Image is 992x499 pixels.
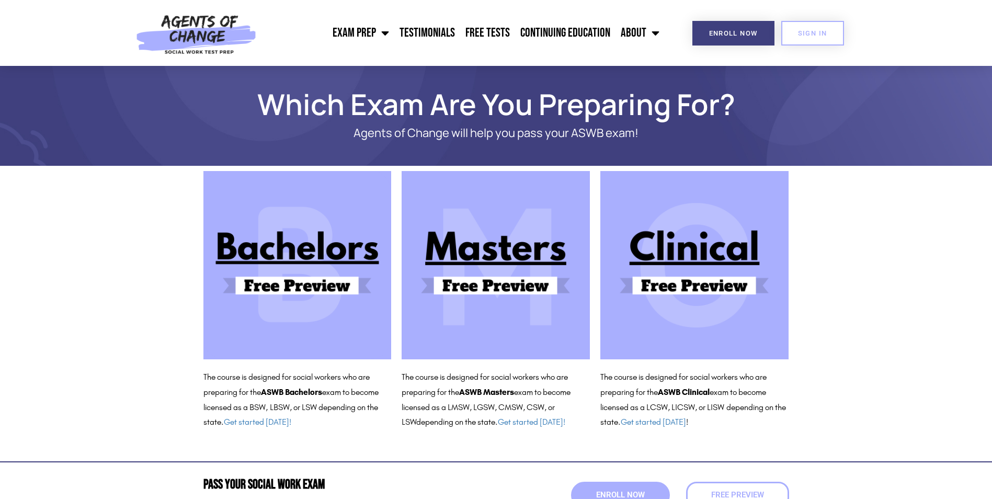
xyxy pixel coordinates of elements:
p: Agents of Change will help you pass your ASWB exam! [240,127,752,140]
a: Testimonials [394,20,460,46]
span: depending on the state. [416,417,565,427]
span: Enroll Now [709,30,758,37]
a: Get started [DATE]! [224,417,291,427]
span: Enroll Now [596,491,645,499]
a: SIGN IN [781,21,844,46]
nav: Menu [262,20,665,46]
span: Free Preview [711,491,764,499]
span: . ! [618,417,688,427]
p: The course is designed for social workers who are preparing for the exam to become licensed as a ... [203,370,392,430]
a: Get started [DATE]! [498,417,565,427]
p: The course is designed for social workers who are preparing for the exam to become licensed as a ... [402,370,590,430]
h2: Pass Your Social Work Exam [203,478,491,491]
a: Get started [DATE] [621,417,686,427]
a: About [615,20,665,46]
span: SIGN IN [798,30,827,37]
b: ASWB Masters [459,387,514,397]
h1: Which Exam Are You Preparing For? [198,92,794,116]
b: ASWB Clinical [658,387,710,397]
b: ASWB Bachelors [261,387,322,397]
a: Free Tests [460,20,515,46]
a: Exam Prep [327,20,394,46]
a: Continuing Education [515,20,615,46]
p: The course is designed for social workers who are preparing for the exam to become licensed as a ... [600,370,789,430]
a: Enroll Now [692,21,774,46]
